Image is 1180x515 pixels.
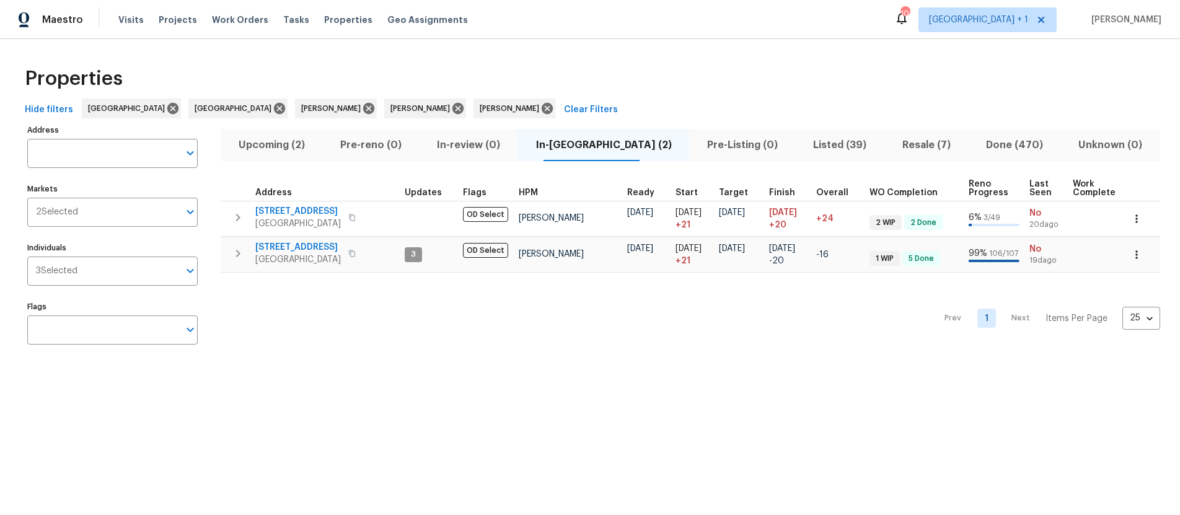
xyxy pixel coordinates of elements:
nav: Pagination Navigation [933,280,1160,357]
td: 24 day(s) past target finish date [811,201,865,236]
button: Open [182,262,199,280]
span: [PERSON_NAME] [301,102,366,115]
a: Goto page 1 [977,309,996,328]
span: Start [676,188,698,197]
span: +24 [816,214,834,223]
span: In-[GEOGRAPHIC_DATA] (2) [526,136,682,154]
div: [GEOGRAPHIC_DATA] [82,99,181,118]
div: [GEOGRAPHIC_DATA] [188,99,288,118]
span: [STREET_ADDRESS] [255,205,341,218]
span: Overall [816,188,848,197]
div: 10 [900,7,909,20]
span: Listed (39) [803,136,877,154]
button: Open [182,203,199,221]
button: Open [182,144,199,162]
span: [DATE] [719,244,745,253]
span: -16 [816,250,829,259]
p: Items Per Page [1046,312,1107,325]
td: Scheduled to finish 20 day(s) late [764,201,811,236]
div: [PERSON_NAME] [473,99,555,118]
span: Clear Filters [564,102,618,118]
div: Target renovation project end date [719,188,759,197]
label: Address [27,126,198,134]
span: Resale (7) [892,136,961,154]
span: [DATE] [769,244,795,253]
span: 3 [406,249,421,260]
span: HPM [519,188,538,197]
span: Address [255,188,292,197]
span: -20 [769,255,784,267]
button: Clear Filters [559,99,623,121]
span: Work Orders [212,14,268,26]
span: 3 / 49 [984,214,1000,221]
span: [DATE] [627,208,653,217]
span: Work Complete [1073,180,1116,197]
span: Updates [405,188,442,197]
span: Flags [463,188,487,197]
div: [PERSON_NAME] [384,99,466,118]
span: 2 Done [905,218,941,228]
span: Last Seen [1029,180,1052,197]
td: Project started 21 days late [671,237,714,272]
span: Hide filters [25,102,73,118]
span: [DATE] [719,208,745,217]
span: 6 % [969,213,982,222]
span: No [1029,207,1063,219]
span: 1 WIP [871,253,899,264]
span: [GEOGRAPHIC_DATA] [88,102,170,115]
div: Earliest renovation start date (first business day after COE or Checkout) [627,188,666,197]
span: + 21 [676,219,690,231]
div: 25 [1122,302,1160,334]
span: [STREET_ADDRESS] [255,241,341,253]
span: Unknown (0) [1068,136,1153,154]
span: 20d ago [1029,219,1063,230]
span: Done (470) [975,136,1053,154]
span: [DATE] [676,244,702,253]
span: OD Select [463,207,508,222]
div: Projected renovation finish date [769,188,806,197]
span: WO Completion [870,188,938,197]
td: 16 day(s) earlier than target finish date [811,237,865,272]
div: Days past target finish date [816,188,860,197]
span: Ready [627,188,654,197]
span: [PERSON_NAME] [390,102,455,115]
span: Properties [324,14,372,26]
span: [GEOGRAPHIC_DATA] [255,218,341,230]
span: + 21 [676,255,690,267]
span: No [1029,243,1063,255]
button: Hide filters [20,99,78,121]
span: [DATE] [676,208,702,217]
span: OD Select [463,243,508,258]
span: [GEOGRAPHIC_DATA] [195,102,276,115]
span: 99 % [969,249,987,258]
div: [PERSON_NAME] [295,99,377,118]
span: [PERSON_NAME] [1086,14,1161,26]
span: Finish [769,188,795,197]
span: Visits [118,14,144,26]
span: [PERSON_NAME] [480,102,544,115]
td: Project started 21 days late [671,201,714,236]
span: Target [719,188,748,197]
td: Scheduled to finish 20 day(s) early [764,237,811,272]
span: 5 Done [904,253,939,264]
span: +20 [769,219,786,231]
span: Properties [25,73,123,85]
span: [PERSON_NAME] [519,250,584,258]
span: Reno Progress [969,180,1008,197]
span: Upcoming (2) [228,136,315,154]
div: Actual renovation start date [676,188,709,197]
span: Maestro [42,14,83,26]
span: 2 Selected [36,207,78,218]
span: Pre-Listing (0) [697,136,788,154]
span: 2 WIP [871,218,900,228]
button: Open [182,321,199,338]
span: 19d ago [1029,255,1063,266]
span: [DATE] [769,208,797,217]
span: [DATE] [627,244,653,253]
span: In-review (0) [427,136,511,154]
span: 3 Selected [36,266,77,276]
span: Geo Assignments [387,14,468,26]
span: [GEOGRAPHIC_DATA] [255,253,341,266]
label: Markets [27,185,198,193]
span: Projects [159,14,197,26]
